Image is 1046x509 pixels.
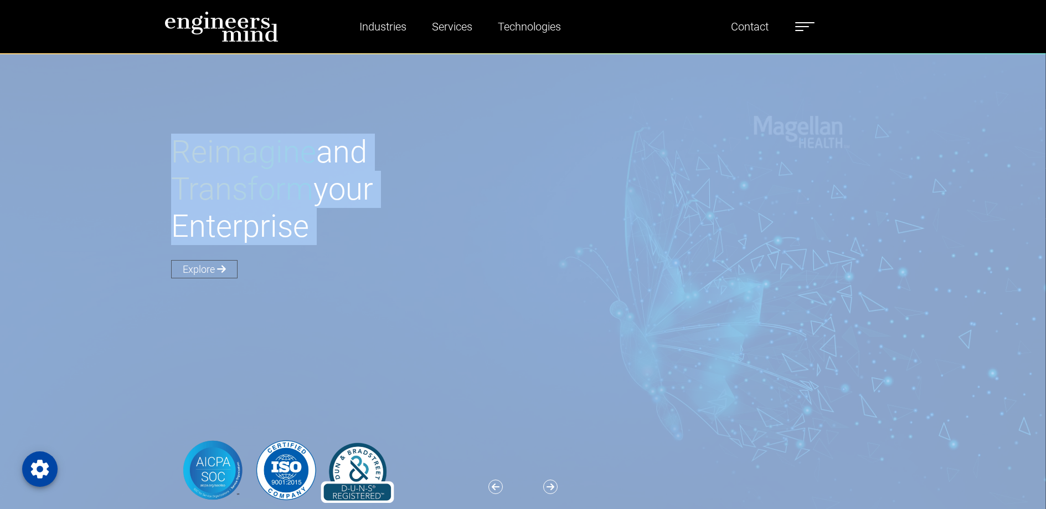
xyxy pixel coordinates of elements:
[171,134,316,170] span: Reimagine
[164,11,279,42] img: logo
[171,171,313,207] span: Transform
[427,14,477,39] a: Services
[493,14,565,39] a: Technologies
[355,14,411,39] a: Industries
[171,260,238,278] a: Explore
[726,14,773,39] a: Contact
[171,437,400,503] img: banner-logo
[171,134,523,246] h1: and your Enterprise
